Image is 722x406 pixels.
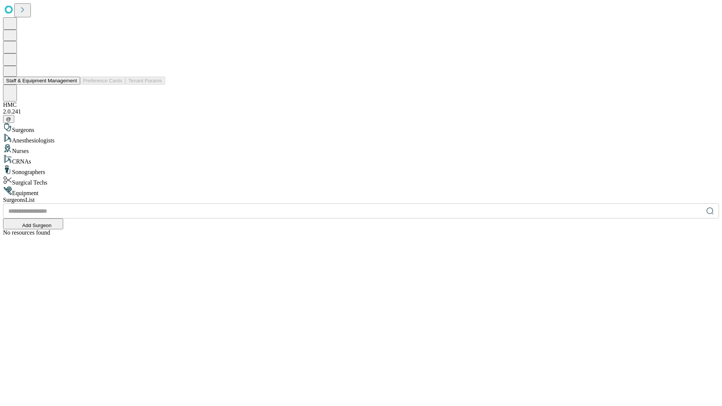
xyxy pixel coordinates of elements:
[3,165,719,176] div: Sonographers
[6,116,11,122] span: @
[3,197,719,203] div: Surgeons List
[3,115,14,123] button: @
[3,101,719,108] div: HMC
[3,229,719,236] div: No resources found
[3,108,719,115] div: 2.0.241
[3,155,719,165] div: CRNAs
[80,77,125,85] button: Preference Cards
[3,144,719,155] div: Nurses
[3,133,719,144] div: Anesthesiologists
[3,123,719,133] div: Surgeons
[3,77,80,85] button: Staff & Equipment Management
[125,77,165,85] button: Tenant Params
[22,223,52,228] span: Add Surgeon
[3,186,719,197] div: Equipment
[3,218,63,229] button: Add Surgeon
[3,176,719,186] div: Surgical Techs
